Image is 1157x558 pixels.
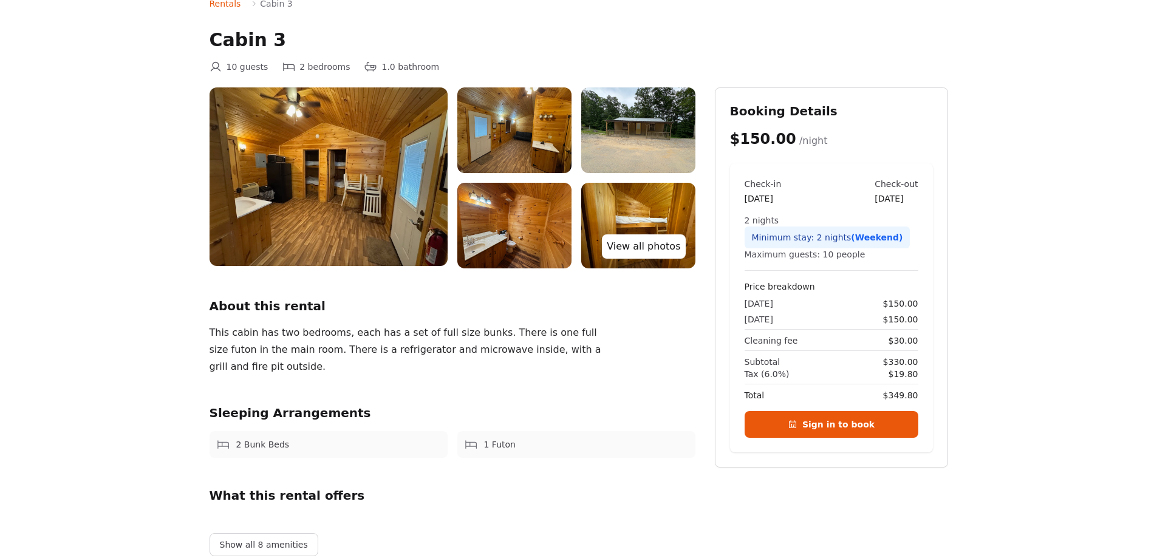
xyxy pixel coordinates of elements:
[210,404,695,421] h2: Sleeping Arrangements
[210,87,448,266] img: cabin%203%207.jpg
[745,389,765,401] span: Total
[745,192,782,205] div: [DATE]
[484,438,516,451] span: 1 Futon
[581,87,695,173] img: cabin%203%205.jpg
[875,192,918,205] div: [DATE]
[745,298,773,310] span: [DATE]
[602,234,685,259] a: View all photos
[745,411,918,438] a: Sign in to book
[210,533,318,556] button: Show all 8 amenities
[745,313,773,325] span: [DATE]
[875,178,918,190] div: Check-out
[210,324,612,375] div: This cabin has two bedrooms, each has a set of full size bunks. There is one full size futon in t...
[210,487,695,504] h2: What this rental offers
[745,226,910,248] div: Minimum stay: 2 nights
[745,281,918,293] h4: Price breakdown
[299,61,350,73] span: 2 bedrooms
[889,368,918,380] span: $19.80
[381,61,439,73] span: 1.0 bathroom
[745,356,780,368] span: Subtotal
[210,298,695,315] h2: About this rental
[210,29,948,51] h1: Cabin 3
[745,178,782,190] div: Check-in
[745,214,918,226] div: 2 nights
[236,438,290,451] span: 2 Bunk Beds
[581,183,695,268] img: cabin%203%203.jpg
[851,233,903,242] span: (Weekend)
[745,248,918,260] div: Maximum guests: 10 people
[745,335,798,347] span: Cleaning fee
[457,183,572,268] img: cabin%203%204.jpg
[883,313,918,325] span: $150.00
[730,103,933,120] h2: Booking Details
[457,87,572,173] img: cabin%203%206.jpg
[883,298,918,310] span: $150.00
[745,368,790,380] span: Tax (6.0%)
[730,131,796,148] span: $150.00
[883,356,918,368] span: $330.00
[883,389,918,401] span: $349.80
[889,335,918,347] span: $30.00
[799,135,828,146] span: /night
[227,61,268,73] span: 10 guests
